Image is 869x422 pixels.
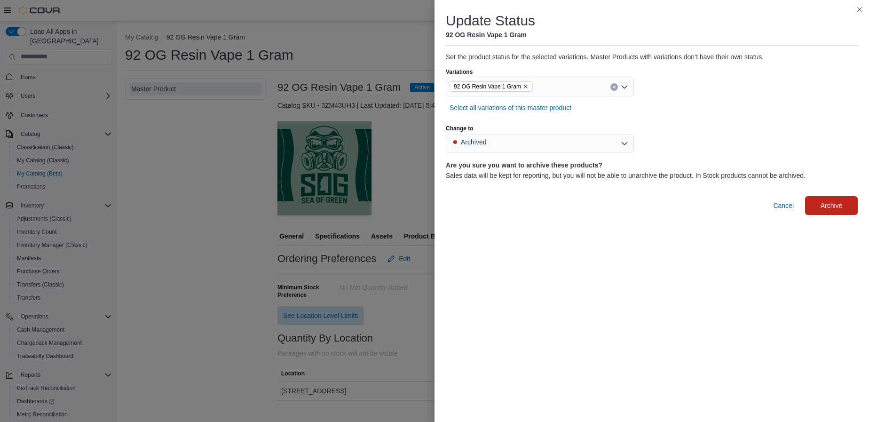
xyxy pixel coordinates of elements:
span: 92 OG Resin Vape 1 Gram [454,82,521,91]
span: Select all variations of this master product [450,103,571,112]
h5: Are you sure you want to archive these products? [446,160,858,170]
span: Cancel [773,201,794,210]
button: Close this dialog [854,4,865,15]
h5: 92 OG Resin Vape 1 Gram [446,30,535,40]
p: Sales data will be kept for reporting, but you will not be able to unarchive the product. In Stoc... [446,172,858,179]
h1: Update Status [446,11,535,30]
button: Archive [805,196,858,215]
button: Clear input [610,83,618,91]
div: Archived [461,137,486,147]
button: Open list of options [621,83,628,91]
button: Archived [446,134,634,153]
span: 92 OG Resin Vape 1 Gram [450,81,533,92]
span: Archive [821,201,843,210]
button: Cancel [769,196,798,215]
button: Remove 92 OG Resin Vape 1 Gram from selection in this group [523,84,529,89]
label: Change to [446,125,474,132]
label: Variations [446,68,473,76]
button: Select all variations of this master product [446,98,575,117]
p: Set the product status for the selected variations. Master Products with variations don’t have th... [446,53,858,61]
